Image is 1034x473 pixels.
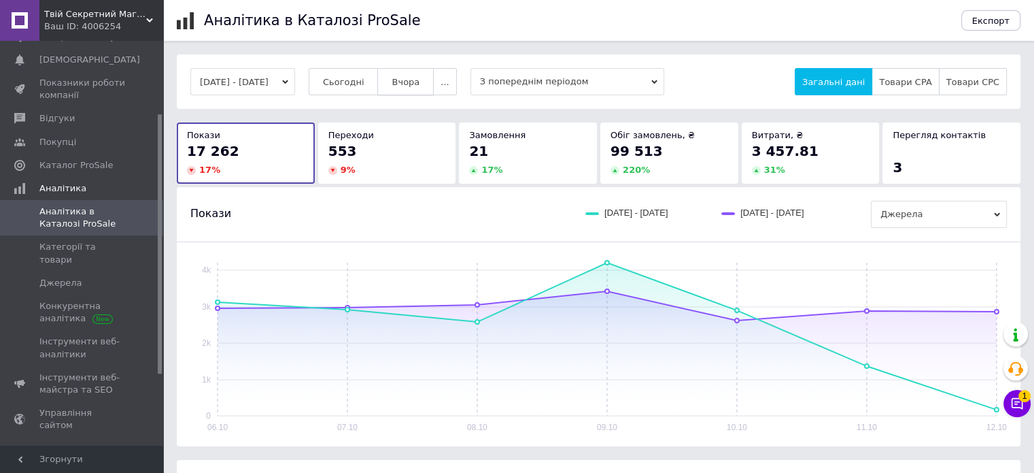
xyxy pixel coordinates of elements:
[39,407,126,431] span: Управління сайтом
[946,77,999,87] span: Товари CPC
[202,375,211,385] text: 1k
[893,130,986,140] span: Перегляд контактів
[190,206,231,221] span: Покази
[469,143,488,159] span: 21
[39,54,140,66] span: [DEMOGRAPHIC_DATA]
[802,77,865,87] span: Загальні дані
[961,10,1021,31] button: Експорт
[597,423,617,432] text: 09.10
[39,336,126,360] span: Інструменти веб-аналітики
[623,165,650,175] span: 220 %
[39,372,126,396] span: Інструменти веб-майстра та SEO
[202,338,211,348] text: 2k
[207,423,228,432] text: 06.10
[1018,390,1031,402] span: 1
[39,77,126,101] span: Показники роботи компанії
[206,411,211,421] text: 0
[986,423,1007,432] text: 12.10
[481,165,502,175] span: 17 %
[795,68,872,95] button: Загальні дані
[39,206,126,230] span: Аналітика в Каталозі ProSale
[893,159,902,176] span: 3
[328,143,357,159] span: 553
[752,143,818,159] span: 3 457.81
[392,77,419,87] span: Вчора
[204,12,420,29] h1: Аналітика в Каталозі ProSale
[199,165,220,175] span: 17 %
[44,8,146,20] span: Твій Секретний Магазин
[187,130,220,140] span: Покази
[309,68,379,95] button: Сьогодні
[1003,390,1031,417] button: Чат з покупцем1
[39,300,126,325] span: Конкурентна аналітика
[879,77,931,87] span: Товари CPA
[39,159,113,172] span: Каталог ProSale
[39,136,76,148] span: Покупці
[202,302,211,312] text: 3k
[610,130,695,140] span: Обіг замовлень, ₴
[939,68,1007,95] button: Товари CPC
[44,20,163,33] div: Ваш ID: 4006254
[764,165,785,175] span: 31 %
[871,201,1007,228] span: Джерела
[752,130,804,140] span: Витрати, ₴
[469,130,525,140] span: Замовлення
[441,77,449,87] span: ...
[727,423,747,432] text: 10.10
[39,182,86,195] span: Аналітика
[337,423,358,432] text: 07.10
[187,143,239,159] span: 17 262
[328,130,374,140] span: Переходи
[323,77,364,87] span: Сьогодні
[341,165,356,175] span: 9 %
[39,241,126,265] span: Категорії та товари
[39,277,82,289] span: Джерела
[610,143,663,159] span: 99 513
[872,68,939,95] button: Товари CPA
[190,68,295,95] button: [DATE] - [DATE]
[377,68,434,95] button: Вчора
[857,423,877,432] text: 11.10
[467,423,487,432] text: 08.10
[39,112,75,125] span: Відгуки
[433,68,456,95] button: ...
[972,16,1010,26] span: Експорт
[202,265,211,275] text: 4k
[470,68,664,95] span: З попереднім періодом
[39,443,126,468] span: Гаманець компанії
